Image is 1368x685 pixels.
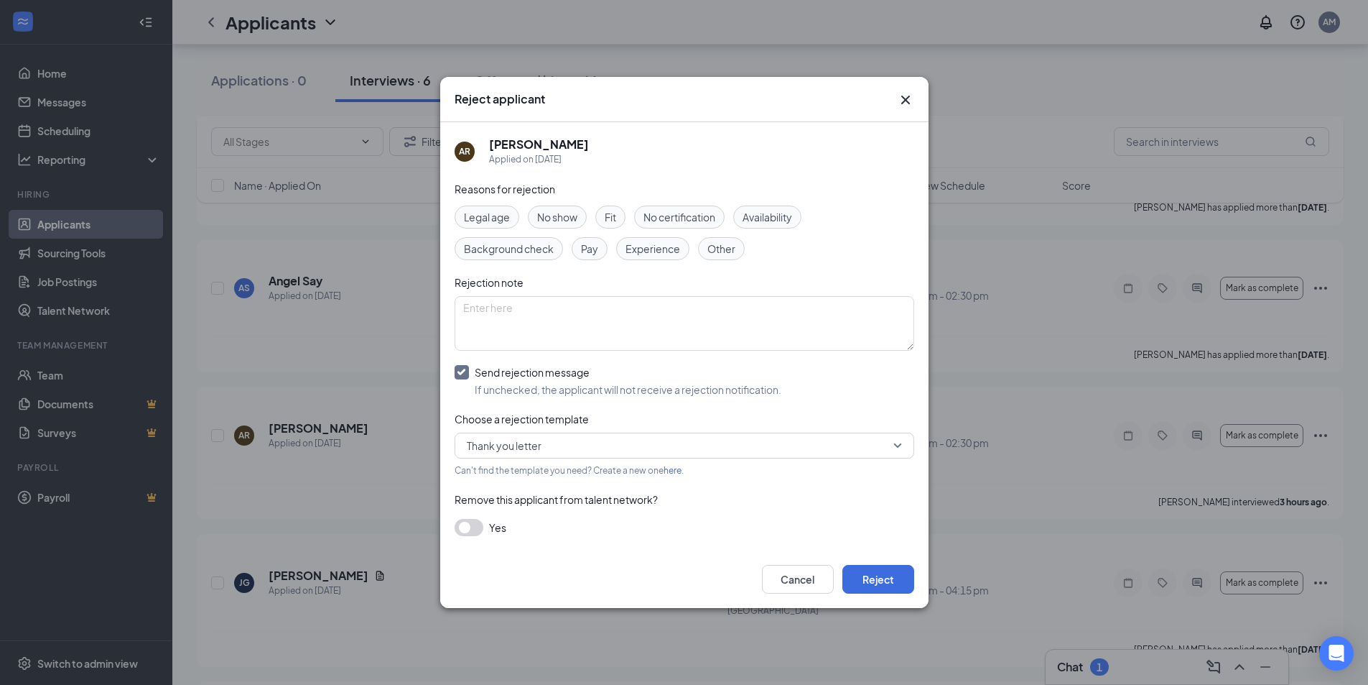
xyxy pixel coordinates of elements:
[489,519,506,536] span: Yes
[489,152,589,167] div: Applied on [DATE]
[464,241,554,257] span: Background check
[581,241,598,257] span: Pay
[464,209,510,225] span: Legal age
[897,91,914,109] svg: Cross
[455,465,684,476] span: Can't find the template you need? Create a new one .
[897,91,914,109] button: Close
[707,241,735,257] span: Other
[455,91,545,107] h3: Reject applicant
[455,276,524,289] span: Rejection note
[489,137,589,152] h5: [PERSON_NAME]
[643,209,715,225] span: No certification
[743,209,792,225] span: Availability
[664,465,681,476] a: here
[455,413,589,426] span: Choose a rejection template
[1319,636,1354,671] div: Open Intercom Messenger
[842,565,914,594] button: Reject
[455,493,658,506] span: Remove this applicant from talent network?
[625,241,680,257] span: Experience
[605,209,616,225] span: Fit
[762,565,834,594] button: Cancel
[455,183,555,196] span: Reasons for rejection
[467,435,541,456] span: Thank you letter
[459,145,470,157] div: AR
[537,209,577,225] span: No show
